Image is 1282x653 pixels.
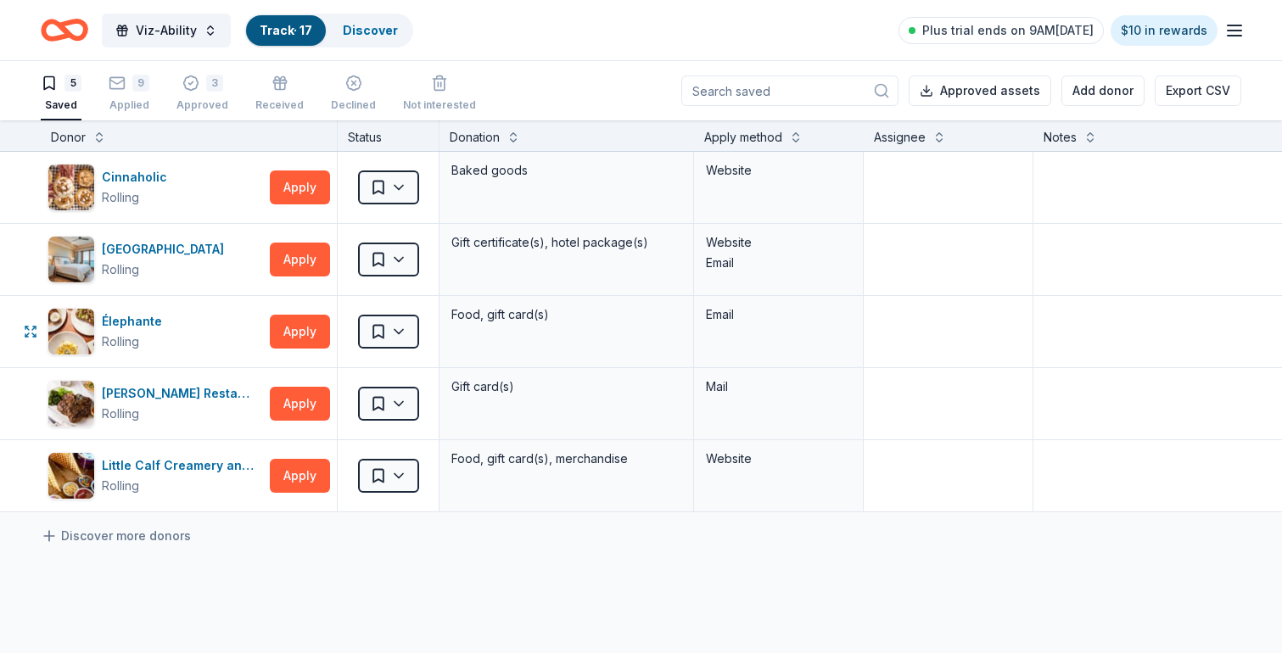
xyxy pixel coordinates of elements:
a: Home [41,10,88,50]
a: $10 in rewards [1111,15,1218,46]
div: Apply method [704,127,782,148]
div: Rolling [102,476,139,496]
button: Approved assets [909,75,1051,106]
button: Apply [270,243,330,276]
button: Export CSV [1155,75,1241,106]
span: Viz-Ability [136,20,197,41]
a: Plus trial ends on 9AM[DATE] [899,17,1104,44]
button: Image for Dolphin Bay Resort & Spa[GEOGRAPHIC_DATA]Rolling [48,236,263,283]
button: Image for ÉlephanteÉlephanteRolling [48,308,263,355]
a: Discover [343,23,398,37]
img: Image for Little Calf Creamery and Cafe [48,453,94,499]
div: Email [706,304,851,325]
button: Image for Larsen's Restaurants[PERSON_NAME] RestaurantsRolling [48,380,263,427]
div: Notes [1044,127,1077,148]
div: Donor [51,127,86,148]
button: Declined [331,68,376,120]
a: Track· 17 [260,23,312,37]
div: Saved [41,98,81,112]
button: Image for Little Calf Creamery and CafeLittle Calf Creamery and CafeRolling [48,452,263,500]
div: Mail [706,377,851,397]
div: Received [255,98,304,112]
button: 5Saved [41,68,81,120]
img: Image for Larsen's Restaurants [48,381,94,427]
div: [GEOGRAPHIC_DATA] [102,239,231,260]
a: Discover more donors [41,526,191,546]
div: Status [338,120,439,151]
img: Image for Dolphin Bay Resort & Spa [48,237,94,282]
div: Gift certificate(s), hotel package(s) [450,231,683,254]
input: Search saved [681,75,899,106]
div: Baked goods [450,159,683,182]
div: Website [706,160,851,181]
div: 9 [132,75,149,92]
span: Plus trial ends on 9AM[DATE] [922,20,1094,41]
div: [PERSON_NAME] Restaurants [102,383,263,404]
button: Not interested [403,68,476,120]
button: Apply [270,315,330,349]
button: Apply [270,459,330,493]
button: 3Approved [176,68,228,120]
div: 5 [64,75,81,92]
button: Add donor [1061,75,1145,106]
button: Received [255,68,304,120]
div: Gift card(s) [450,375,683,399]
div: Food, gift card(s), merchandise [450,447,683,471]
div: Little Calf Creamery and Cafe [102,455,263,476]
button: Apply [270,170,330,204]
div: Declined [331,98,376,112]
div: Not interested [403,98,476,112]
div: Food, gift card(s) [450,303,683,326]
div: 3 [206,75,223,92]
div: Rolling [102,260,139,280]
button: Viz-Ability [102,14,231,47]
div: Élephante [102,311,169,332]
div: Rolling [102,187,139,208]
div: Approved [176,98,228,112]
div: Website [706,232,851,253]
div: Assignee [874,127,926,148]
div: Cinnaholic [102,167,174,187]
button: Image for CinnaholicCinnaholicRolling [48,164,263,211]
img: Image for Cinnaholic [48,165,94,210]
div: Website [706,449,851,469]
button: Apply [270,387,330,421]
img: Image for Élephante [48,309,94,354]
div: Email [706,253,851,273]
div: Rolling [102,404,139,424]
button: 9Applied [109,68,149,120]
div: Rolling [102,332,139,352]
button: Track· 17Discover [244,14,413,47]
div: Applied [109,98,149,112]
div: Donation [450,127,500,148]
